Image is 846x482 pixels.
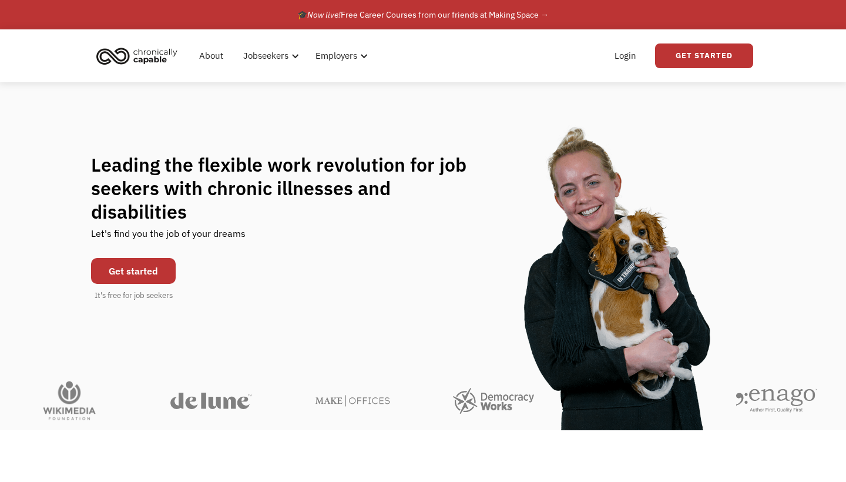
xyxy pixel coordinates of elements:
[315,49,357,63] div: Employers
[236,37,303,75] div: Jobseekers
[297,8,549,22] div: 🎓 Free Career Courses from our friends at Making Space →
[93,43,186,69] a: home
[308,37,371,75] div: Employers
[93,43,181,69] img: Chronically Capable logo
[91,153,489,223] h1: Leading the flexible work revolution for job seekers with chronic illnesses and disabilities
[192,37,230,75] a: About
[95,290,173,302] div: It's free for job seekers
[307,9,341,20] em: Now live!
[243,49,288,63] div: Jobseekers
[91,223,246,252] div: Let's find you the job of your dreams
[655,43,753,68] a: Get Started
[607,37,643,75] a: Login
[91,258,176,284] a: Get started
